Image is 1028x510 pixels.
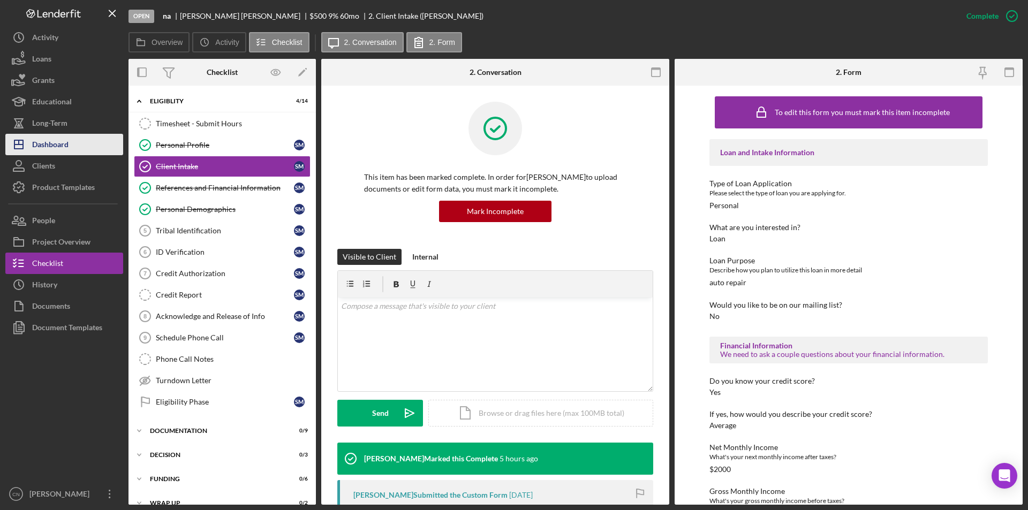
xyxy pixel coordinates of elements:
[150,500,281,506] div: Wrap up
[134,391,311,413] a: Eligibility PhaseSM
[32,253,63,277] div: Checklist
[500,454,538,463] time: 2025-09-22 15:56
[709,487,988,496] div: Gross Monthly Income
[344,38,397,47] label: 2. Conversation
[143,249,147,255] tspan: 6
[368,12,483,20] div: 2. Client Intake ([PERSON_NAME])
[156,248,294,256] div: ID Verification
[5,27,123,48] a: Activity
[32,27,58,51] div: Activity
[156,333,294,342] div: Schedule Phone Call
[720,148,977,157] div: Loan and Intake Information
[150,428,281,434] div: Documentation
[5,70,123,91] button: Grants
[128,10,154,23] div: Open
[5,112,123,134] button: Long-Term
[5,48,123,70] button: Loans
[12,491,20,497] text: CN
[5,317,123,338] button: Document Templates
[192,32,246,52] button: Activity
[775,108,950,117] div: To edit this form you must mark this item incomplete
[134,306,311,327] a: 8Acknowledge and Release of InfoSM
[150,452,281,458] div: Decision
[966,5,999,27] div: Complete
[709,179,988,188] div: Type of Loan Application
[372,400,389,427] div: Send
[294,397,305,407] div: S M
[134,220,311,241] a: 5Tribal IdentificationSM
[294,225,305,236] div: S M
[156,355,310,363] div: Phone Call Notes
[294,204,305,215] div: S M
[207,68,238,77] div: Checklist
[134,134,311,156] a: Personal ProfileSM
[143,227,147,234] tspan: 5
[5,210,123,231] button: People
[152,38,183,47] label: Overview
[340,12,359,20] div: 60 mo
[156,226,294,235] div: Tribal Identification
[406,32,462,52] button: 2. Form
[343,249,396,265] div: Visible to Client
[5,231,123,253] button: Project Overview
[32,177,95,201] div: Product Templates
[337,249,402,265] button: Visible to Client
[5,155,123,177] a: Clients
[156,398,294,406] div: Eligibility Phase
[289,500,308,506] div: 0 / 2
[143,313,147,319] tspan: 8
[32,112,67,136] div: Long-Term
[134,113,311,134] a: Timesheet - Submit Hours
[134,327,311,348] a: 9Schedule Phone CallSM
[27,483,96,507] div: [PERSON_NAME]
[709,201,739,210] div: Personal
[294,140,305,150] div: S M
[294,290,305,300] div: S M
[143,334,147,341] tspan: 9
[32,231,90,255] div: Project Overview
[134,156,311,177] a: Client IntakeSM
[289,98,308,104] div: 4 / 14
[5,274,123,295] button: History
[289,476,308,482] div: 0 / 6
[956,5,1023,27] button: Complete
[32,274,57,298] div: History
[709,223,988,232] div: What are you interested in?
[134,199,311,220] a: Personal DemographicsSM
[5,91,123,112] button: Educational
[709,452,988,462] div: What's your next monthly income after taxes?
[5,295,123,317] button: Documents
[128,32,190,52] button: Overview
[5,177,123,198] button: Product Templates
[720,350,977,359] div: We need to ask a couple questions about your financial information.
[709,188,988,199] div: Please select the type of loan you are applying for.
[134,241,311,263] a: 6ID VerificationSM
[709,443,988,452] div: Net Monthly Income
[289,428,308,434] div: 0 / 9
[709,265,988,276] div: Describe how you plan to utilize this loan in more detail
[407,249,444,265] button: Internal
[156,141,294,149] div: Personal Profile
[32,134,69,158] div: Dashboard
[709,465,731,474] div: $2000
[134,370,311,391] a: Turndown Letter
[32,295,70,319] div: Documents
[249,32,309,52] button: Checklist
[272,38,303,47] label: Checklist
[709,278,746,287] div: auto repair
[321,32,404,52] button: 2. Conversation
[215,38,239,47] label: Activity
[5,253,123,274] button: Checklist
[294,268,305,279] div: S M
[709,312,720,321] div: No
[32,210,55,234] div: People
[156,162,294,171] div: Client Intake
